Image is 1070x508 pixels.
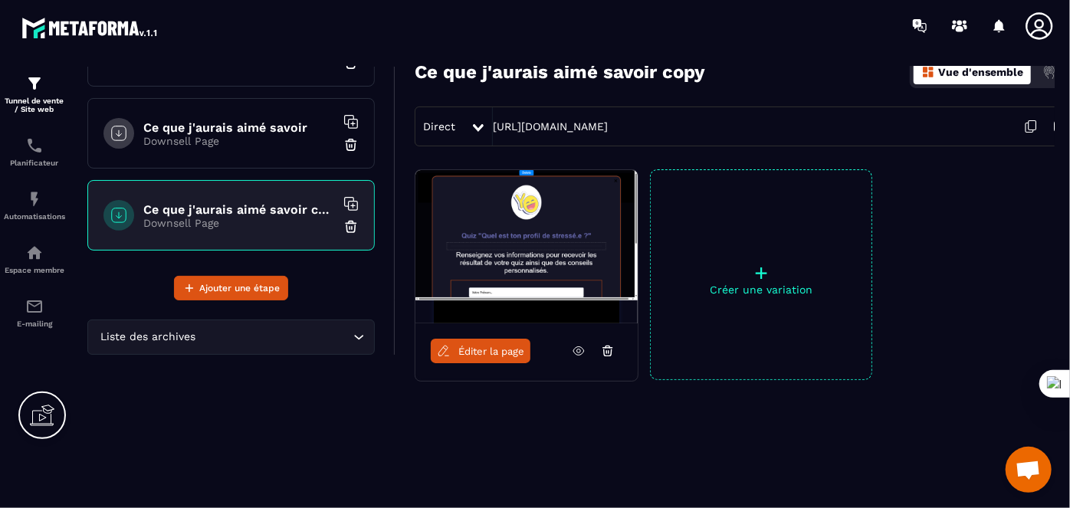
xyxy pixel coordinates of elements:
span: Direct [423,120,455,133]
img: trash [343,219,359,234]
p: Créer une variation [651,283,871,296]
a: Éditer la page [431,339,530,363]
p: + [651,262,871,283]
a: Ouvrir le chat [1006,447,1052,493]
p: Espace membre [4,266,65,274]
img: scheduler [25,136,44,155]
a: automationsautomationsAutomatisations [4,179,65,232]
img: automations [25,244,44,262]
input: Search for option [199,329,350,346]
h6: Ce que j'aurais aimé savoir copy [143,202,335,217]
div: Search for option [87,320,375,355]
img: formation [25,74,44,93]
img: dashboard-orange.40269519.svg [921,65,935,79]
a: [URL][DOMAIN_NAME] [493,120,608,133]
p: Tunnel de vente / Site web [4,97,65,113]
a: formationformationTunnel de vente / Site web [4,63,65,125]
button: Ajouter une étape [174,276,288,300]
img: automations [25,190,44,208]
h6: Ce que j'aurais aimé savoir [143,120,335,135]
a: schedulerschedulerPlanificateur [4,125,65,179]
p: Vue d'ensemble [938,66,1023,78]
p: E-mailing [4,320,65,328]
span: Ajouter une étape [199,280,280,296]
span: Liste des archives [97,329,199,346]
p: Planificateur [4,159,65,167]
p: Downsell Page [143,135,335,147]
a: automationsautomationsEspace membre [4,232,65,286]
img: image [415,170,638,323]
span: Éditer la page [458,346,524,357]
img: logo [21,14,159,41]
a: emailemailE-mailing [4,286,65,339]
p: Downsell Page [143,217,335,229]
img: trash [343,137,359,152]
img: email [25,297,44,316]
h3: Ce que j'aurais aimé savoir copy [415,61,705,83]
img: actions.d6e523a2.png [1042,65,1056,79]
p: Automatisations [4,212,65,221]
